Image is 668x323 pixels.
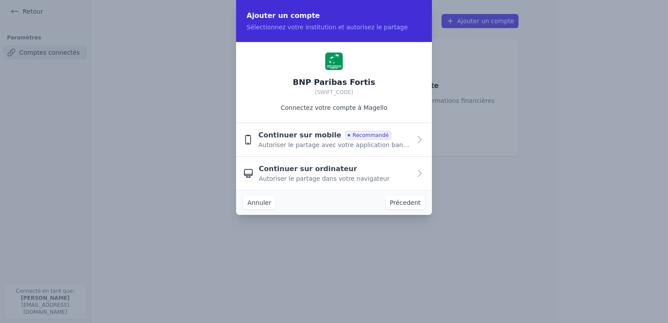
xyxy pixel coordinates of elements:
button: Précedent [386,196,425,210]
span: Continuer sur ordinateur [259,164,357,174]
button: Continuer sur mobile Recommandé Autoriser le partage avec votre application bancaire [236,123,432,157]
span: [SWIFT_CODE] [315,89,353,95]
h2: Ajouter un compte [247,11,421,21]
p: Sélectionnez votre institution et autorisez le partage [247,23,421,32]
h2: BNP Paribas Fortis [293,77,375,88]
span: Autoriser le partage dans votre navigateur [259,174,390,183]
p: Connectez votre compte à Magello [281,103,387,112]
span: Autoriser le partage avec votre application bancaire [258,140,411,149]
span: Continuer sur mobile [258,130,341,140]
button: Annuler [243,196,275,210]
button: Continuer sur ordinateur Autoriser le partage dans votre navigateur [236,157,432,190]
span: Recommandé [345,131,391,140]
img: BNP Paribas Fortis [325,53,343,70]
